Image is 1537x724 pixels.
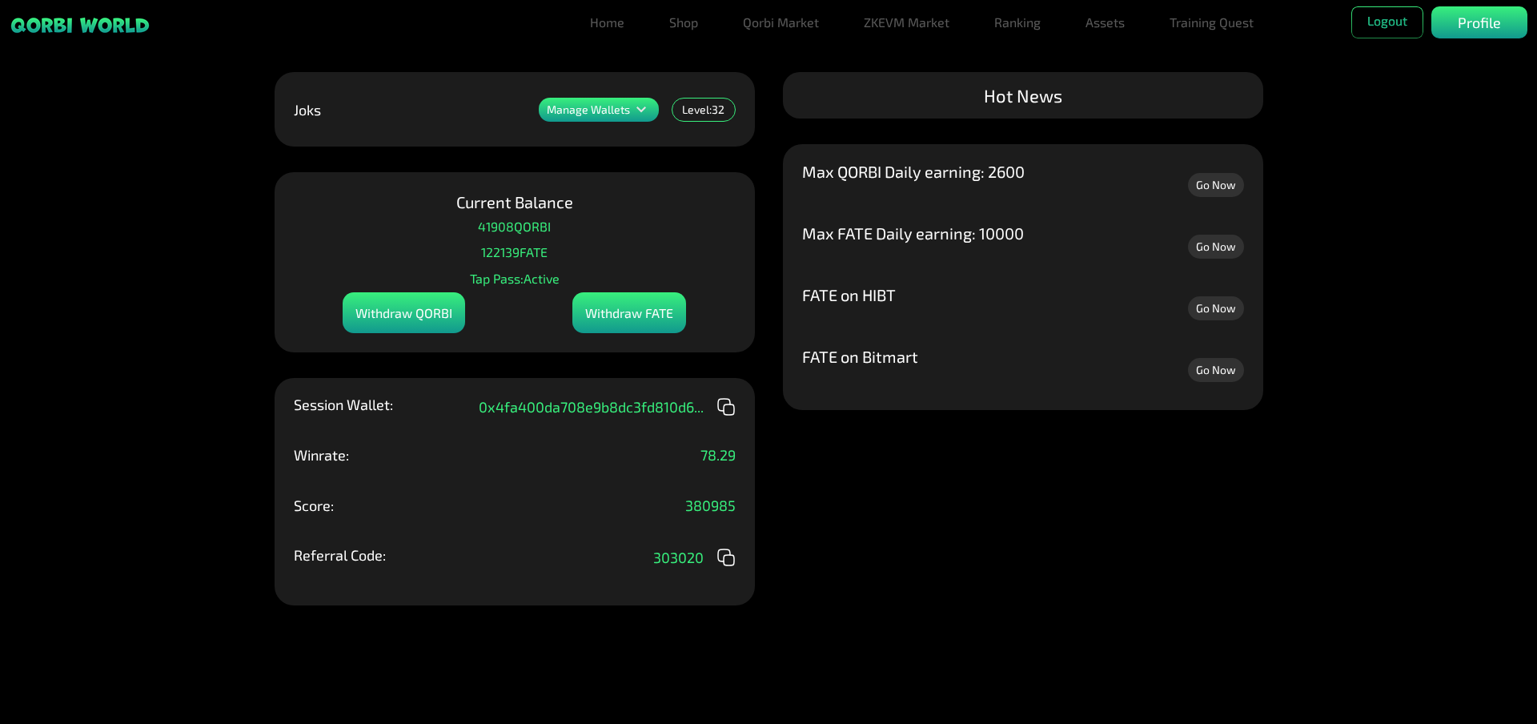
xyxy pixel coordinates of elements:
[572,292,686,333] div: Withdraw FATE
[653,548,736,567] div: 303020
[1188,296,1244,320] a: Go Now
[294,103,321,117] p: Joks
[685,498,736,513] p: 380985
[456,191,573,212] p: Current Balance
[478,215,551,239] p: 41908 QORBI
[1188,173,1244,197] a: Go Now
[343,292,465,333] div: Withdraw QORBI
[802,348,918,364] p: FATE on Bitmart
[1351,6,1423,38] button: Logout
[736,6,825,38] a: Qorbi Market
[1188,235,1244,259] a: Go Now
[802,225,1024,241] p: Max FATE Daily earning: 10000
[802,287,896,303] p: FATE on HIBT
[294,448,349,462] p: Winrate:
[802,163,1025,179] p: Max QORBI Daily earning: 2600
[470,267,560,291] p: Tap Pass: Active
[988,6,1047,38] a: Ranking
[294,397,393,412] p: Session Wallet:
[857,6,956,38] a: ZKEVM Market
[1163,6,1260,38] a: Training Quest
[1188,358,1244,382] a: Go Now
[547,104,630,115] p: Manage Wallets
[1079,6,1131,38] a: Assets
[294,548,386,562] p: Referral Code:
[700,448,736,462] p: 78.29
[481,240,548,264] p: 122139 FATE
[479,397,736,416] div: 0x4fa400da708e9b8dc3fd810d6 ...
[584,6,631,38] a: Home
[1458,12,1501,34] p: Profile
[10,16,150,34] img: sticky brand-logo
[783,72,1263,119] div: Hot News
[294,498,334,513] p: Score:
[672,98,736,122] div: Level: 32
[663,6,704,38] a: Shop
